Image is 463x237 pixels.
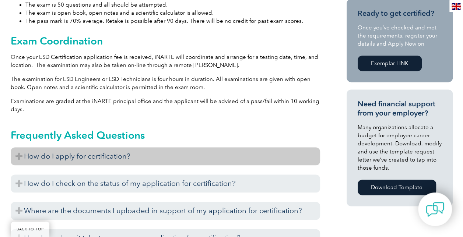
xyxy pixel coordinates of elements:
[358,180,436,195] a: Download Template
[11,35,320,47] h2: Exam Coordination
[358,99,442,118] h3: Need financial support from your employer?
[358,123,442,172] p: Many organizations allocate a budget for employee career development. Download, modify and use th...
[25,9,320,17] li: The exam is open book, open notes and a scientific calculator is allowed.
[452,3,461,10] img: en
[25,1,320,9] li: The exam is 50 questions and all should be attempted.
[25,17,320,25] li: The pass mark is 70% average. Retake is possible after 90 days. There will be no credit for past ...
[11,129,320,141] h2: Frequently Asked Questions
[11,174,320,192] h3: How do I check on the status of my application for certification?
[11,202,320,220] h3: Where are the documents I uploaded in support of my application for certification?
[11,75,320,91] p: The examination for ESD Engineers or ESD Technicians is four hours in duration. All examinations ...
[11,222,49,237] a: BACK TO TOP
[426,200,444,219] img: contact-chat.png
[11,97,320,113] p: Examinations are graded at the iNARTE principal office and the applicant will be advised of a pas...
[11,147,320,165] h3: How do I apply for certification?
[358,24,442,48] p: Once you’ve checked and met the requirements, register your details and Apply Now on
[358,56,422,71] a: Exemplar LINK
[358,9,442,18] h3: Ready to get certified?
[11,53,320,69] p: Once your ESD Certification application fee is received, iNARTE will coordinate and arrange for a...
